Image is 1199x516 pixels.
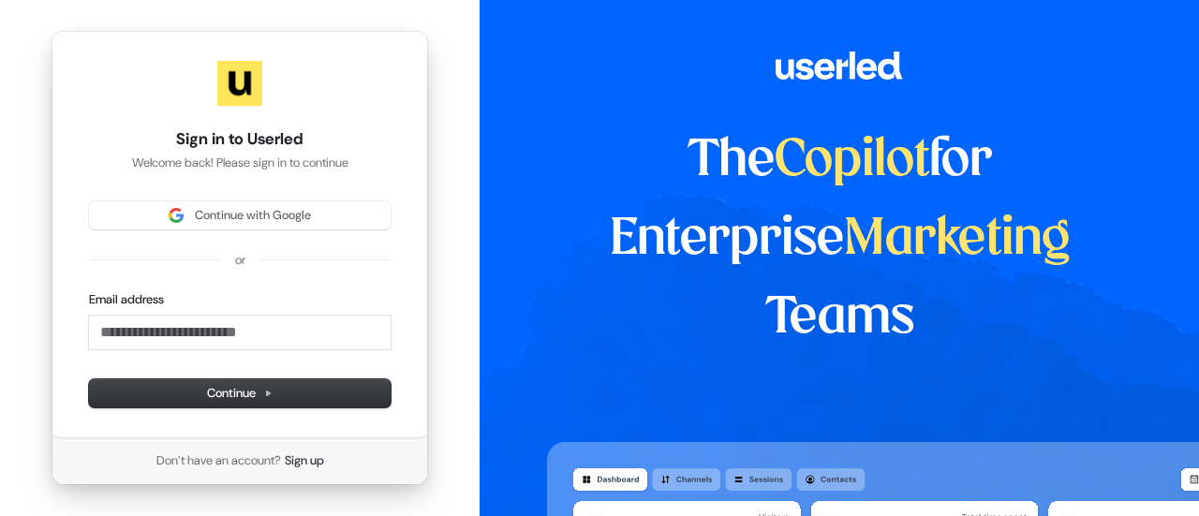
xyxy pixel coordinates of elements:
button: Continue [89,379,391,407]
span: Continue [207,385,273,402]
button: Sign in with GoogleContinue with Google [89,201,391,229]
span: Copilot [775,137,929,185]
a: Sign up [285,452,324,469]
label: Email address [89,291,164,308]
p: Welcome back! Please sign in to continue [89,155,391,171]
h1: The for Enterprise Teams [547,122,1132,358]
h1: Sign in to Userled [89,128,391,151]
img: Sign in with Google [169,208,184,223]
span: Don’t have an account? [156,452,281,469]
span: Continue with Google [195,207,311,224]
span: Marketing [844,215,1071,264]
img: Userled [217,61,262,106]
p: or [235,252,245,269]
